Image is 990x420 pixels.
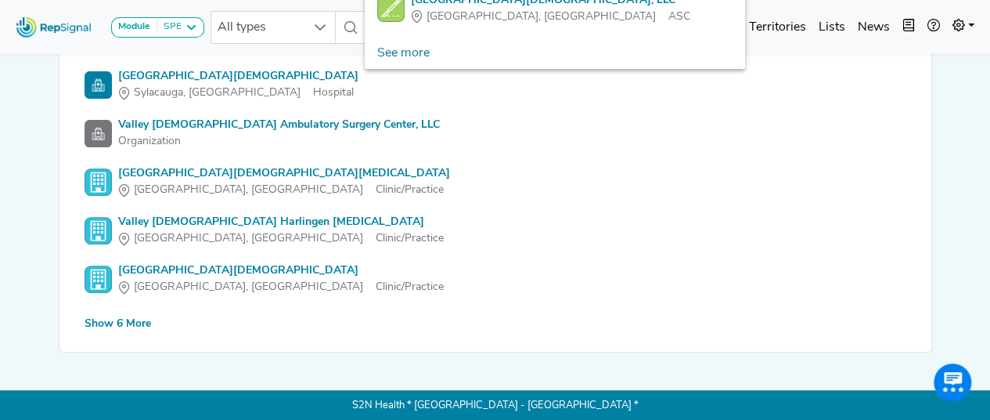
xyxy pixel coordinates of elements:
[896,12,921,43] button: Intel Book
[134,85,301,101] span: Sylacauga, [GEOGRAPHIC_DATA]
[118,85,358,101] div: Hospital
[118,279,444,295] div: Clinic/Practice
[134,182,363,198] span: [GEOGRAPHIC_DATA], [GEOGRAPHIC_DATA]
[134,230,363,247] span: [GEOGRAPHIC_DATA], [GEOGRAPHIC_DATA]
[411,9,690,25] div: ASC
[743,12,812,43] a: Territories
[851,12,896,43] a: News
[134,279,363,295] span: [GEOGRAPHIC_DATA], [GEOGRAPHIC_DATA]
[85,120,112,147] img: Facility Search Icon
[118,68,358,85] div: [GEOGRAPHIC_DATA][DEMOGRAPHIC_DATA]
[85,168,112,196] img: Office Search Icon
[211,12,305,43] span: All types
[85,262,906,295] a: [GEOGRAPHIC_DATA][DEMOGRAPHIC_DATA][GEOGRAPHIC_DATA], [GEOGRAPHIC_DATA]Clinic/Practice
[118,133,440,150] div: Organization
[85,214,906,247] a: Valley [DEMOGRAPHIC_DATA] Harlingen [MEDICAL_DATA][GEOGRAPHIC_DATA], [GEOGRAPHIC_DATA]Clinic/Prac...
[85,316,151,332] div: Show 6 More
[157,21,182,34] div: SPE
[85,68,906,101] a: [GEOGRAPHIC_DATA][DEMOGRAPHIC_DATA]Sylacauga, [GEOGRAPHIC_DATA]Hospital
[118,22,150,31] strong: Module
[118,182,450,198] div: Clinic/Practice
[118,165,450,182] div: [GEOGRAPHIC_DATA][DEMOGRAPHIC_DATA][MEDICAL_DATA]
[85,217,112,244] img: Office Search Icon
[365,38,442,69] a: See more
[85,266,112,293] img: Office Search Icon
[118,117,440,133] div: Valley [DEMOGRAPHIC_DATA] Ambulatory Surgery Center, LLC
[427,9,656,25] span: [GEOGRAPHIC_DATA], [GEOGRAPHIC_DATA]
[118,262,444,279] div: [GEOGRAPHIC_DATA][DEMOGRAPHIC_DATA]
[118,230,444,247] div: Clinic/Practice
[85,165,906,198] a: [GEOGRAPHIC_DATA][DEMOGRAPHIC_DATA][MEDICAL_DATA][GEOGRAPHIC_DATA], [GEOGRAPHIC_DATA]Clinic/Practice
[812,12,851,43] a: Lists
[85,117,906,150] a: Valley [DEMOGRAPHIC_DATA] Ambulatory Surgery Center, LLCOrganization
[85,71,112,99] img: Hospital Search Icon
[111,17,204,38] button: ModuleSPE
[118,214,444,230] div: Valley [DEMOGRAPHIC_DATA] Harlingen [MEDICAL_DATA]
